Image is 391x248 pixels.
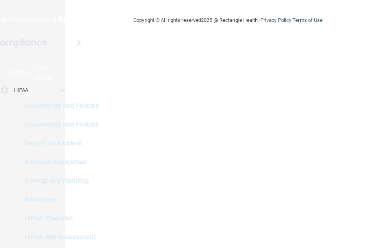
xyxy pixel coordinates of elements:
[14,86,29,95] p: HIPAA
[5,177,112,185] p: Emergency Planning
[85,8,371,33] div: Copyright © All rights reserved 2025 @ Rectangle Health | |
[5,121,112,128] p: Documents and Policies
[5,214,112,222] p: HIPAA Checklist
[5,233,112,241] p: HIPAA Risk Assessment
[260,17,291,23] a: Privacy Policy
[11,68,30,78] p: HIPAA
[5,102,112,110] p: Documents and Policies
[5,139,112,147] p: Report an Incident
[292,17,323,23] a: Terms of Use
[5,196,112,203] p: Resources
[5,158,112,166] p: Business Associates
[34,64,66,82] p: Learn More!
